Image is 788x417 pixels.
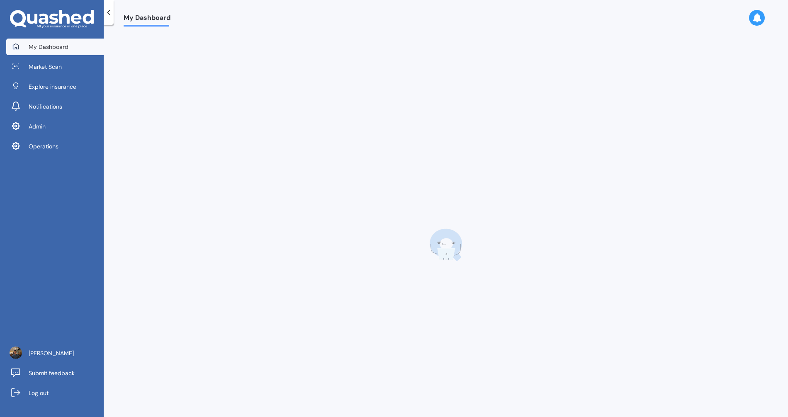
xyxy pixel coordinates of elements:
img: ACg8ocJLa-csUtcL-80ItbA20QSwDJeqfJvWfn8fgM9RBEIPTcSLDHdf=s96-c [10,347,22,359]
span: Admin [29,122,46,131]
a: Operations [6,138,104,155]
span: Submit feedback [29,369,75,377]
span: Notifications [29,102,62,111]
a: Notifications [6,98,104,115]
span: [PERSON_NAME] [29,349,74,357]
a: Market Scan [6,58,104,75]
span: Log out [29,389,49,397]
a: My Dashboard [6,39,104,55]
a: Explore insurance [6,78,104,95]
span: Explore insurance [29,82,76,91]
img: q-laptop.bc25ffb5ccee3f42f31d.webp [429,228,462,262]
a: Submit feedback [6,365,104,381]
span: Operations [29,142,58,150]
span: My Dashboard [29,43,68,51]
a: Log out [6,385,104,401]
span: Market Scan [29,63,62,71]
a: [PERSON_NAME] [6,345,104,361]
a: Admin [6,118,104,135]
span: My Dashboard [124,14,170,25]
